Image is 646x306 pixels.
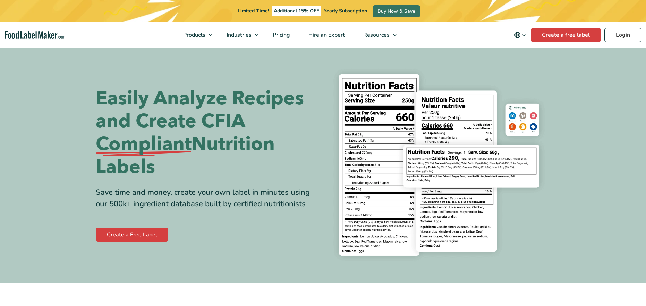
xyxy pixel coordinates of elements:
[509,28,531,42] button: Change language
[604,28,641,42] a: Login
[224,31,252,39] span: Industries
[373,5,420,17] a: Buy Now & Save
[5,31,65,39] a: Food Label Maker homepage
[96,228,168,242] a: Create a Free Label
[264,22,298,48] a: Pricing
[361,31,390,39] span: Resources
[306,31,346,39] span: Hire an Expert
[531,28,601,42] a: Create a free label
[354,22,400,48] a: Resources
[271,31,291,39] span: Pricing
[181,31,206,39] span: Products
[299,22,352,48] a: Hire an Expert
[96,87,318,178] h1: Easily Analyze Recipes and Create CFIA Nutrition Labels
[238,8,269,14] span: Limited Time!
[324,8,367,14] span: Yearly Subscription
[96,133,192,156] span: Compliant
[272,6,321,16] span: Additional 15% OFF
[174,22,216,48] a: Products
[96,187,318,210] div: Save time and money, create your own label in minutes using our 500k+ ingredient database built b...
[218,22,262,48] a: Industries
